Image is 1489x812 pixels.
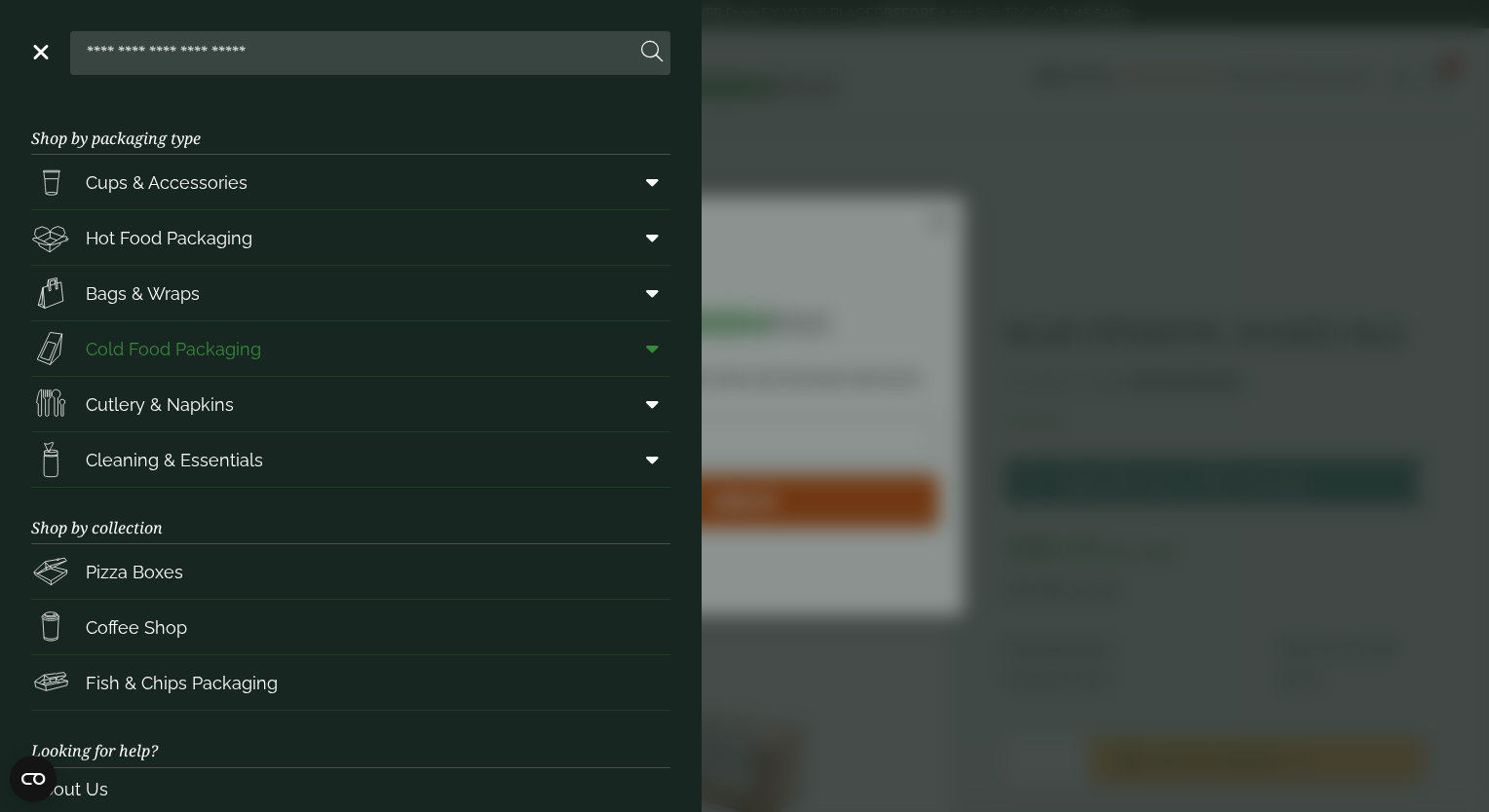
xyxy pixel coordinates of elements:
a: About Us [31,768,670,810]
span: Cleaning & Essentials [86,447,263,473]
span: Cups & Accessories [86,169,248,196]
span: Hot Food Packaging [86,225,252,251]
img: Pizza_boxes.svg [31,552,70,591]
a: Cups & Accessories [31,155,670,209]
button: Open CMP widget [10,756,57,802]
a: Coffee Shop [31,600,670,654]
h3: Looking for help? [31,711,670,767]
span: Pizza Boxes [86,559,183,585]
a: Cold Food Packaging [31,321,670,376]
span: Bags & Wraps [86,280,200,307]
a: Cutlery & Napkins [31,377,670,431]
a: Cleaning & Essentials [31,432,670,487]
img: FishNchip_box.svg [31,663,70,702]
span: Fish & Chips Packaging [86,670,278,696]
span: Cutlery & Napkins [86,391,234,418]
img: PintNhalf_cup.svg [31,163,70,202]
img: open-wipe.svg [31,440,70,479]
img: Deli_box.svg [31,218,70,257]
img: Paper_carriers.svg [31,274,70,313]
h3: Shop by packaging type [31,98,670,155]
a: Hot Food Packaging [31,210,670,265]
a: Bags & Wraps [31,266,670,320]
h3: Shop by collection [31,488,670,544]
a: Pizza Boxes [31,544,670,599]
a: Fish & Chips Packaging [31,655,670,710]
img: Cutlery.svg [31,385,70,424]
img: Sandwich_box.svg [31,329,70,368]
img: HotDrink_paperCup.svg [31,608,70,646]
span: Coffee Shop [86,614,187,641]
span: Cold Food Packaging [86,336,261,362]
